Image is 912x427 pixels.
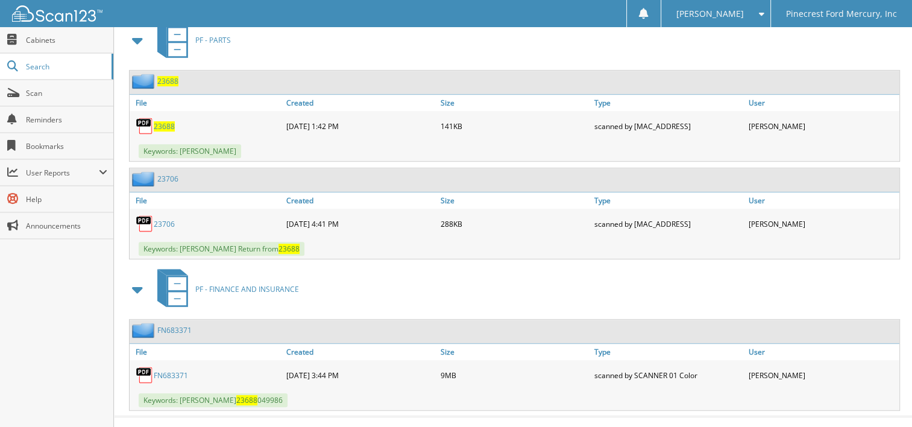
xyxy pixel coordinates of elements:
span: Keywords: [PERSON_NAME] Return from [139,242,304,256]
div: [DATE] 1:42 PM [283,114,437,138]
a: Created [283,344,437,360]
span: Bookmarks [26,141,107,151]
span: [PERSON_NAME] [676,10,744,17]
div: [PERSON_NAME] [746,363,899,387]
img: PDF.png [136,117,154,135]
span: 23688 [278,244,300,254]
a: User [746,95,899,111]
div: [DATE] 4:41 PM [283,212,437,236]
span: User Reports [26,168,99,178]
a: Type [591,344,745,360]
span: PF - FINANCE AND INSURANCE [195,284,299,294]
img: PDF.png [136,215,154,233]
span: Reminders [26,115,107,125]
a: File [130,192,283,209]
span: Announcements [26,221,107,231]
div: [PERSON_NAME] [746,212,899,236]
a: 23688 [154,121,175,131]
span: Keywords: [PERSON_NAME] [139,144,241,158]
a: PF - FINANCE AND INSURANCE [150,265,299,313]
div: scanned by [MAC_ADDRESS] [591,114,745,138]
span: Pinecrest Ford Mercury, Inc [786,10,897,17]
a: Created [283,192,437,209]
div: 141KB [438,114,591,138]
a: Size [438,344,591,360]
a: FN683371 [154,370,188,381]
span: Help [26,194,107,204]
a: Type [591,95,745,111]
div: scanned by SCANNER 01 Color [591,363,745,387]
span: PF - PARTS [195,35,231,45]
span: Cabinets [26,35,107,45]
a: PF - PARTS [150,16,231,64]
a: Created [283,95,437,111]
a: 23706 [157,174,178,184]
a: 23688 [157,76,178,86]
img: PDF.png [136,366,154,384]
a: User [746,344,899,360]
span: 23688 [236,395,257,405]
span: Scan [26,88,107,98]
img: scan123-logo-white.svg [12,5,102,22]
div: 9MB [438,363,591,387]
div: 288KB [438,212,591,236]
a: Size [438,95,591,111]
div: [DATE] 3:44 PM [283,363,437,387]
div: [PERSON_NAME] [746,114,899,138]
img: folder2.png [132,171,157,186]
a: 23706 [154,219,175,229]
div: scanned by [MAC_ADDRESS] [591,212,745,236]
iframe: Chat Widget [852,369,912,427]
a: FN683371 [157,325,192,335]
span: Search [26,62,105,72]
a: Type [591,192,745,209]
img: folder2.png [132,323,157,338]
img: folder2.png [132,74,157,89]
a: File [130,95,283,111]
span: Keywords: [PERSON_NAME] 049986 [139,393,288,407]
a: File [130,344,283,360]
a: User [746,192,899,209]
a: Size [438,192,591,209]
